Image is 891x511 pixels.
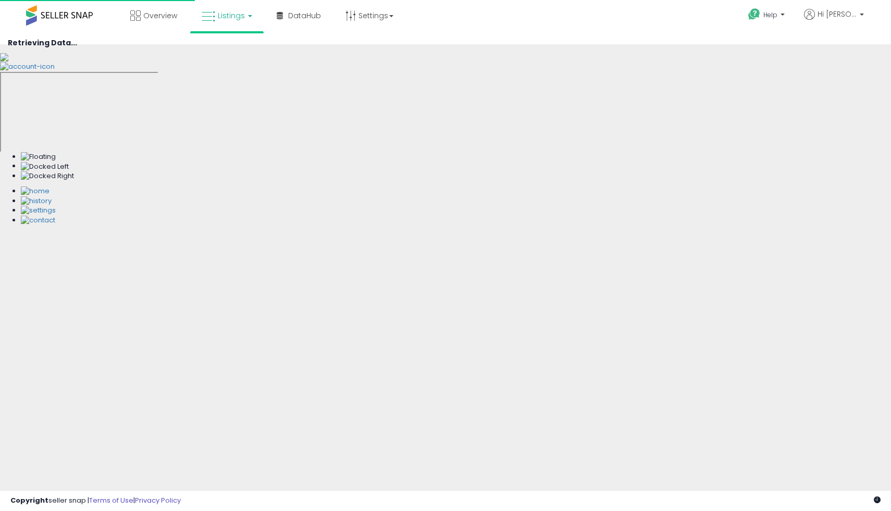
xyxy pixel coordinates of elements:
[21,186,49,196] img: Home
[804,9,864,32] a: Hi [PERSON_NAME]
[288,10,321,21] span: DataHub
[21,206,56,216] img: Settings
[143,10,177,21] span: Overview
[21,162,69,172] img: Docked Left
[763,10,777,19] span: Help
[21,216,55,226] img: Contact
[21,152,56,162] img: Floating
[218,10,245,21] span: Listings
[21,171,74,181] img: Docked Right
[818,9,857,19] span: Hi [PERSON_NAME]
[21,196,52,206] img: History
[748,8,761,21] i: Get Help
[8,39,883,47] h4: Retrieving Data...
